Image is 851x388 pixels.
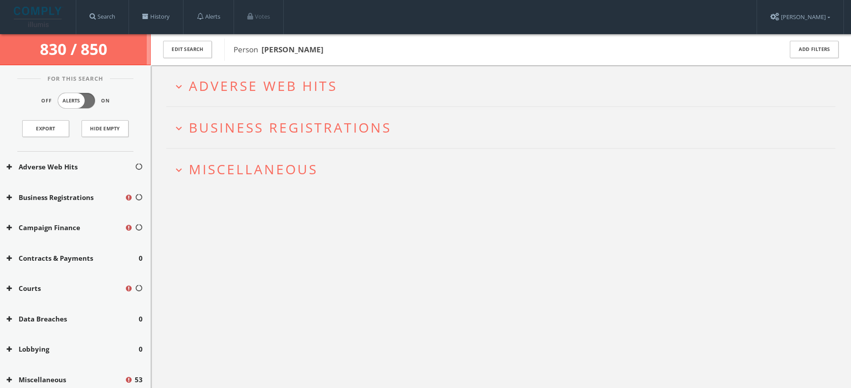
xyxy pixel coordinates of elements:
[7,375,125,385] button: Miscellaneous
[14,7,63,27] img: illumis
[7,192,125,203] button: Business Registrations
[173,164,185,176] i: expand_more
[139,314,143,324] span: 0
[101,97,110,105] span: On
[790,41,839,58] button: Add Filters
[173,120,835,135] button: expand_moreBusiness Registrations
[7,223,125,233] button: Campaign Finance
[41,74,110,83] span: For This Search
[7,162,135,172] button: Adverse Web Hits
[234,44,324,55] span: Person
[173,81,185,93] i: expand_more
[139,253,143,263] span: 0
[22,120,69,137] a: Export
[7,283,125,294] button: Courts
[189,160,318,178] span: Miscellaneous
[163,41,212,58] button: Edit Search
[139,344,143,354] span: 0
[189,118,391,137] span: Business Registrations
[189,77,337,95] span: Adverse Web Hits
[7,253,139,263] button: Contracts & Payments
[41,97,52,105] span: Off
[82,120,129,137] button: Hide Empty
[135,375,143,385] span: 53
[7,314,139,324] button: Data Breaches
[40,39,111,59] span: 830 / 850
[173,122,185,134] i: expand_more
[173,78,835,93] button: expand_moreAdverse Web Hits
[173,162,835,176] button: expand_moreMiscellaneous
[262,44,324,55] b: [PERSON_NAME]
[7,344,139,354] button: Lobbying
